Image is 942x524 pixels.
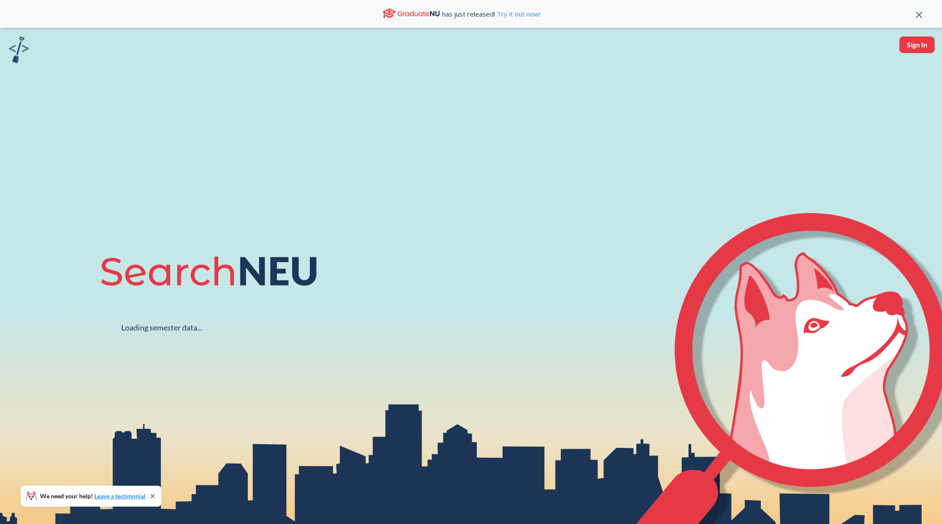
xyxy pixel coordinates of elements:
a: sandbox logo [9,37,29,66]
span: has just released! [442,9,540,19]
span: We need your help! [40,493,146,499]
a: Leave a testimonial [94,492,146,500]
button: Sign In [899,37,935,53]
div: Loading semester data... [121,323,203,333]
img: sandbox logo [9,37,29,63]
a: Try it out now! [495,10,540,18]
